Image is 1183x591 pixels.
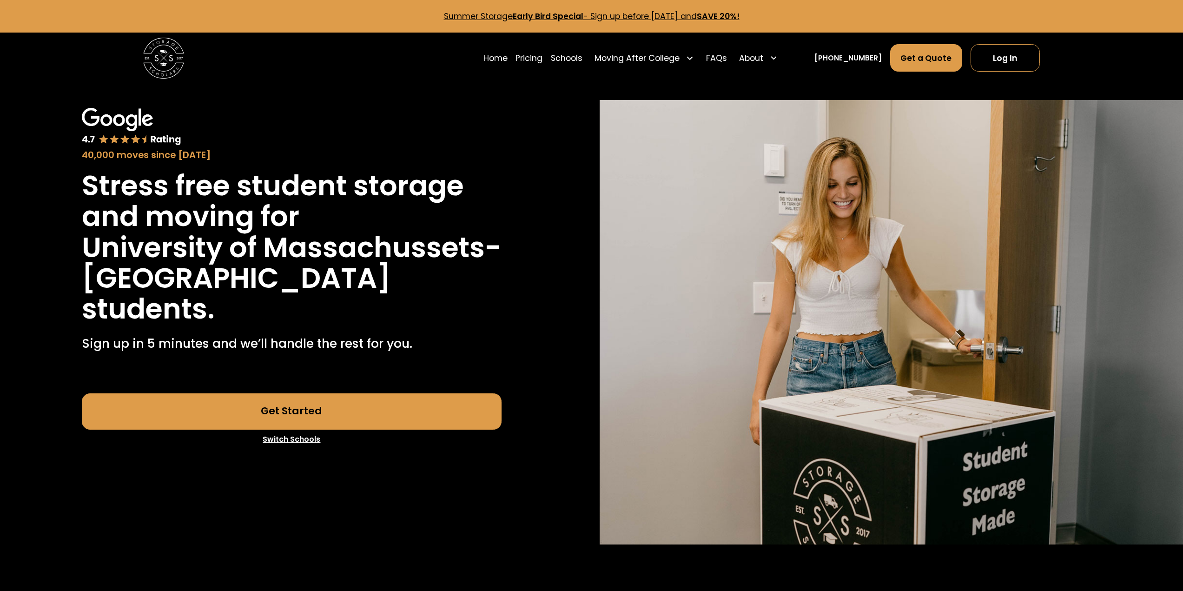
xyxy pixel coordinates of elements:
[483,44,508,72] a: Home
[82,393,502,430] a: Get Started
[444,11,740,22] a: Summer StorageEarly Bird Special- Sign up before [DATE] andSAVE 20%!
[515,44,542,72] a: Pricing
[143,38,184,79] img: Storage Scholars main logo
[82,430,502,449] a: Switch Schools
[971,44,1040,72] a: Log In
[739,52,763,64] div: About
[513,11,583,22] strong: Early Bird Special
[82,293,215,324] h1: students.
[595,52,680,64] div: Moving After College
[697,11,740,22] strong: SAVE 20%!
[735,44,782,72] div: About
[890,44,963,72] a: Get a Quote
[82,108,182,146] img: Google 4.7 star rating
[82,334,412,352] p: Sign up in 5 minutes and we’ll handle the rest for you.
[82,232,502,294] h1: University of Massachussets-[GEOGRAPHIC_DATA]
[551,44,582,72] a: Schools
[706,44,727,72] a: FAQs
[82,170,502,232] h1: Stress free student storage and moving for
[82,148,502,162] div: 40,000 moves since [DATE]
[590,44,698,72] div: Moving After College
[814,53,882,63] a: [PHONE_NUMBER]
[600,100,1183,545] img: Storage Scholars will have everything waiting for you in your room when you arrive to campus.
